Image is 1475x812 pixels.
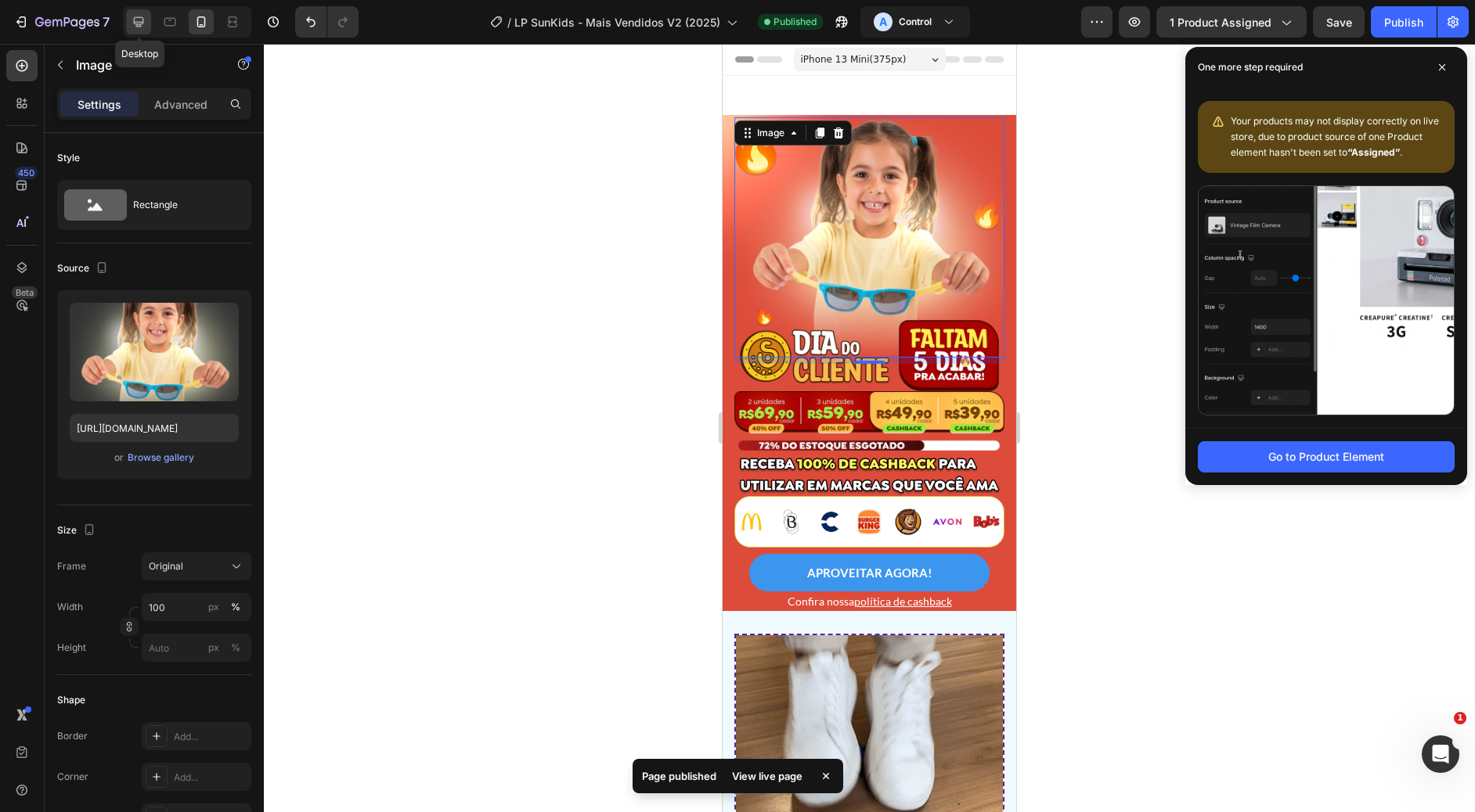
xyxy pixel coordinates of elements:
[208,600,219,614] div: px
[57,151,80,165] div: Style
[78,96,121,113] p: Settings
[103,13,110,31] p: 7
[57,693,85,707] div: Shape
[642,768,716,784] p: Page published
[142,593,251,621] input: px%
[57,559,86,573] label: Frame
[154,96,207,113] p: Advanced
[1371,6,1437,38] button: Publish
[723,44,1016,812] iframe: Design area
[204,598,223,616] button: %
[57,770,88,784] div: Corner
[723,765,812,787] div: View live page
[15,167,38,179] div: 450
[295,6,359,38] div: Undo/Redo
[76,56,209,74] p: Image
[1347,146,1400,158] b: “Assigned”
[149,559,183,573] span: Original
[174,771,247,785] div: Add...
[57,729,88,743] div: Border
[208,641,219,655] div: px
[70,414,239,442] input: https://example.com/image.jpg
[231,641,240,655] div: %
[142,634,251,662] input: px%
[226,598,245,616] button: px
[6,6,117,38] button: 7
[1384,14,1423,31] div: Publish
[12,286,38,299] div: Beta
[70,303,239,401] img: preview-image
[1326,16,1352,29] span: Save
[514,14,720,31] span: LP SunKids - Mais Vendidos V2 (2025)
[1198,59,1303,75] p: One more step required
[774,15,817,29] span: Published
[1231,115,1439,158] span: Your products may not display correctly on live store, due to product source of one Product eleme...
[57,520,99,541] div: Size
[507,14,511,31] span: /
[226,638,245,657] button: px
[1170,14,1271,31] span: 1 product assigned
[1422,735,1459,773] iframe: Intercom live chat
[860,6,970,38] button: AControl
[1156,6,1307,38] button: 1 product assigned
[204,638,223,657] button: %
[57,600,83,614] label: Width
[127,450,195,465] button: Browse gallery
[879,14,887,30] p: A
[133,187,229,223] div: Rectangle
[1268,448,1384,465] div: Go to Product Element
[231,600,240,614] div: %
[128,451,194,465] div: Browse gallery
[174,730,247,744] div: Add...
[1198,441,1455,472] button: Go to Product Element
[142,552,251,580] button: Original
[899,14,932,30] h3: Control
[57,258,111,279] div: Source
[57,641,86,655] label: Height
[1313,6,1365,38] button: Save
[1454,712,1466,724] span: 1
[114,448,124,467] span: or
